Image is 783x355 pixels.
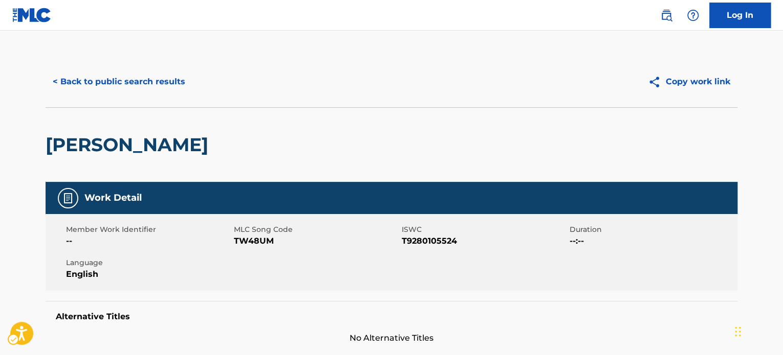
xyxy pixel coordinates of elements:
img: Copy work link [648,76,666,88]
span: T9280105524 [402,235,567,247]
div: Drag [735,316,741,347]
div: Chat Widget [732,306,783,355]
span: Member Work Identifier [66,224,231,235]
span: TW48UM [234,235,399,247]
span: MLC Song Code [234,224,399,235]
button: Copy work link [641,69,737,94]
span: --:-- [570,235,735,247]
h5: Work Detail [84,192,142,204]
span: Language [66,257,231,268]
h5: Alternative Titles [56,312,727,322]
img: Work Detail [62,192,74,204]
span: ISWC [402,224,567,235]
iframe: Hubspot Iframe [732,306,783,355]
a: Log In [709,3,771,28]
span: -- [66,235,231,247]
img: search [660,9,672,21]
img: help [687,9,699,21]
span: English [66,268,231,280]
span: No Alternative Titles [46,332,737,344]
h2: [PERSON_NAME] [46,133,213,156]
span: Duration [570,224,735,235]
img: MLC Logo [12,8,52,22]
button: < Back to public search results [46,69,192,94]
